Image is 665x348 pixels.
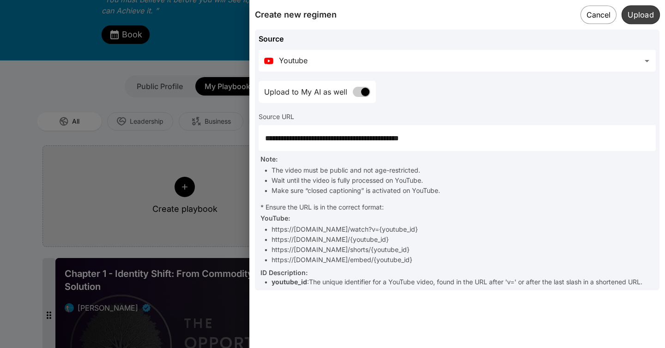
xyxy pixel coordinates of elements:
[622,5,660,24] button: Upload
[264,56,273,66] img: Youtube
[260,155,656,164] div: Note:
[260,269,308,276] span: ID Description:
[264,86,347,97] span: Upload to My AI as well
[272,166,420,175] div: The video must be public and not age-restricted.
[264,245,268,254] div: •
[272,277,642,287] div: :
[259,50,656,72] div: Source
[272,255,412,264] div: https://[DOMAIN_NAME]/embed/{youtube_id}
[260,214,656,223] div: YouTube :
[264,277,268,287] div: •
[272,176,423,185] div: Wait until the video is fully processed on YouTube.
[264,186,268,195] div: •
[264,255,268,264] div: •
[260,195,656,212] div: * Ensure the URL is in the correct format:
[272,278,307,286] span: youtube_id
[264,235,268,244] div: •
[259,33,656,50] div: Source
[259,112,656,125] div: Source URL
[580,6,617,24] button: Cancel
[264,176,268,185] div: •
[272,245,410,254] div: https://[DOMAIN_NAME]/shorts/{youtube_id}
[264,225,268,234] div: •
[255,10,337,19] span: Create new regimen
[272,235,389,244] div: https://[DOMAIN_NAME]/{youtube_id}
[279,55,308,66] div: Youtube
[264,166,268,175] div: •
[272,186,440,195] div: Make sure “closed captioning” is activated on YouTube.
[309,278,642,286] span: The unique identifier for a YouTube video, found in the URL after 'v=' or after the last slash in...
[272,225,418,234] div: https://[DOMAIN_NAME]/watch?v={youtube_id}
